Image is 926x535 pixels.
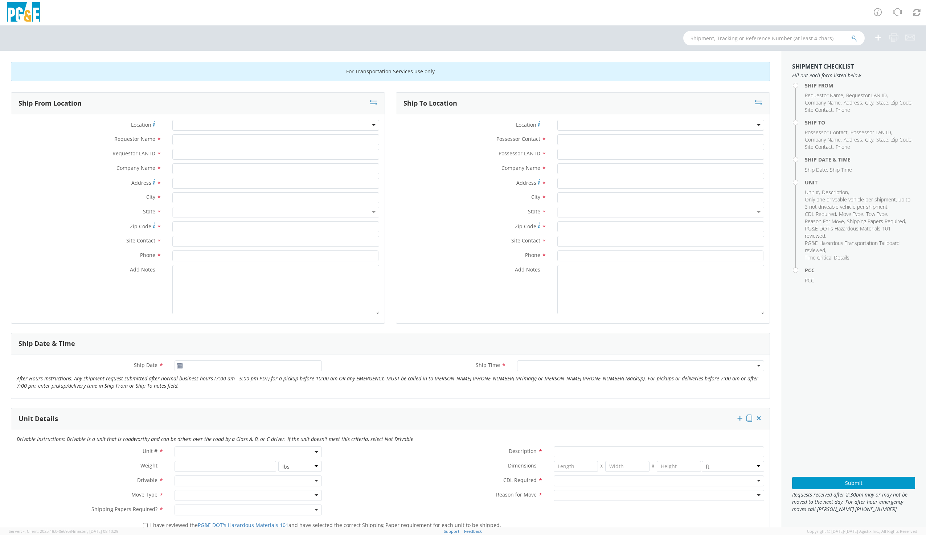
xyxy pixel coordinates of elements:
li: , [844,99,863,106]
span: , [25,528,26,534]
li: , [865,136,874,143]
h4: Ship To [805,120,915,125]
a: Support [444,528,459,534]
span: CDL Required [805,211,836,217]
span: State [876,136,888,143]
li: , [805,225,913,240]
span: Possessor Contact [496,135,540,142]
span: Tow Type [866,211,887,217]
span: Drivable [137,477,157,483]
span: Ship Date [805,166,827,173]
li: , [876,136,889,143]
span: Ship Date [134,362,157,368]
span: Zip Code [891,99,911,106]
span: Phone [836,106,850,113]
li: , [876,99,889,106]
span: Zip Code [515,223,536,230]
span: City [531,193,540,200]
span: Unit # [805,189,819,196]
span: I have reviewed the and have selected the correct Shipping Paper requirement for each unit to be ... [150,522,501,528]
span: Shipping Papers Required? [91,506,157,512]
span: Location [516,121,536,128]
li: , [805,92,844,99]
a: Feedback [464,528,482,534]
li: , [866,211,888,218]
span: City [865,136,873,143]
span: Site Contact [126,237,155,244]
span: Shipping Papers Required [847,218,905,225]
i: Drivable Instructions: Drivable is a unit that is roadworthy and can be driven over the road by a... [17,436,413,442]
span: Site Contact [805,106,833,113]
span: State [876,99,888,106]
li: , [805,218,845,225]
li: , [805,99,842,106]
li: , [846,92,888,99]
li: , [805,136,842,143]
span: State [528,208,540,215]
span: PCC [805,277,814,284]
span: Company Name [805,136,841,143]
span: Weight [140,462,157,469]
span: Ship Time [830,166,852,173]
li: , [839,211,864,218]
li: , [805,166,828,173]
span: Company Name [805,99,841,106]
span: Zip Code [891,136,911,143]
span: Reason For Move [805,218,844,225]
span: City [146,193,155,200]
h3: Unit Details [19,415,58,422]
span: Possessor LAN ID [499,150,540,157]
span: Phone [836,143,850,150]
span: Phone [525,252,540,258]
a: PG&E DOT's Hazardous Materials 101 [198,522,288,528]
li: , [891,99,913,106]
span: Fill out each form listed below [792,72,915,79]
div: For Transportation Services use only [11,62,770,81]
span: Server: - [9,528,26,534]
li: , [805,240,913,254]
li: , [805,189,820,196]
span: Company Name [116,164,155,171]
span: Add Notes [130,266,155,273]
span: Add Notes [515,266,540,273]
i: After Hours Instructions: Any shipment request submitted after normal business hours (7:00 am - 5... [17,375,758,389]
span: Move Type [839,211,863,217]
h4: Ship Date & Time [805,157,915,162]
span: Address [844,136,862,143]
strong: Shipment Checklist [792,62,854,70]
span: Site Contact [511,237,540,244]
li: , [805,211,837,218]
span: PG&E DOT's Hazardous Materials 101 reviewed [805,225,891,239]
span: Requestor Name [114,135,155,142]
span: Dimensions [508,462,537,469]
span: Address [844,99,862,106]
span: X [650,461,657,472]
span: Possessor Contact [805,129,848,136]
span: Reason for Move [496,491,537,498]
input: Height [657,461,701,472]
input: I have reviewed thePG&E DOT's Hazardous Materials 101and have selected the correct Shipping Paper... [143,523,148,528]
span: PG&E Hazardous Transportation Tailboard reviewed [805,240,900,254]
li: , [805,196,913,211]
h3: Ship To Location [403,100,457,107]
input: Length [554,461,598,472]
span: Requests received after 2:30pm may or may not be moved to the next day. For after hour emergency ... [792,491,915,513]
span: Address [516,179,536,186]
span: Requestor Name [805,92,843,99]
li: , [865,99,874,106]
h4: Unit [805,180,915,185]
span: Site Contact [805,143,833,150]
li: , [891,136,913,143]
img: pge-logo-06675f144f4cfa6a6814.png [5,2,42,24]
span: master, [DATE] 08:10:29 [74,528,118,534]
h3: Ship From Location [19,100,82,107]
li: , [851,129,892,136]
button: Submit [792,477,915,489]
h4: PCC [805,267,915,273]
input: Shipment, Tracking or Reference Number (at least 4 chars) [683,31,865,45]
span: Zip Code [130,223,151,230]
li: , [805,143,834,151]
span: Only one driveable vehicle per shipment, up to 3 not driveable vehicle per shipment [805,196,910,210]
li: , [805,129,849,136]
li: , [844,136,863,143]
